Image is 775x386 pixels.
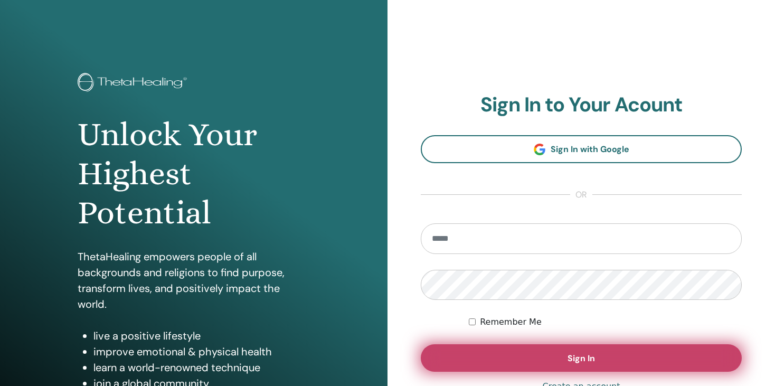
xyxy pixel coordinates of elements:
button: Sign In [421,344,742,372]
div: Keep me authenticated indefinitely or until I manually logout [469,316,742,328]
li: improve emotional & physical health [93,344,309,360]
a: Sign In with Google [421,135,742,163]
li: live a positive lifestyle [93,328,309,344]
h2: Sign In to Your Acount [421,93,742,117]
span: Sign In [568,353,595,364]
li: learn a world-renowned technique [93,360,309,375]
h1: Unlock Your Highest Potential [78,115,309,233]
label: Remember Me [480,316,542,328]
p: ThetaHealing empowers people of all backgrounds and religions to find purpose, transform lives, a... [78,249,309,312]
span: Sign In with Google [551,144,629,155]
span: or [570,189,592,201]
